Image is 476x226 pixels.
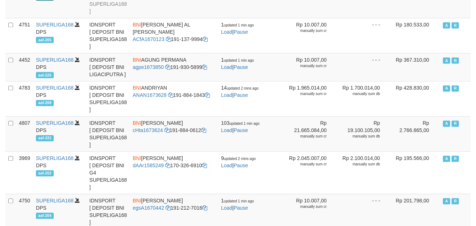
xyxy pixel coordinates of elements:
td: ANDRIYAN 191-884-1843 [130,81,218,116]
span: aaf-205 [36,37,54,43]
td: Rp 195.566,00 [391,151,440,194]
td: IDNSPORT [ DEPOSIT BNI G4 SUPERLIGA168 ] [86,151,130,194]
a: agpe1673850 [133,64,164,70]
td: DPS [33,81,86,116]
td: 3969 [16,151,33,194]
a: Load [221,64,232,70]
a: Copy ACfA1670123 to clipboard [166,36,171,42]
a: cHta1673624 [133,127,163,133]
span: Active [443,85,450,91]
td: Rp 1.700.014,00 [338,81,391,116]
a: Load [221,163,232,168]
span: aaf-226 [36,72,54,78]
span: BNI [133,57,141,63]
div: manually sum db [341,134,380,139]
a: Pause [234,64,248,70]
a: Load [221,29,232,35]
td: IDNSPORT [ DEPOSIT BNI SUPERLIGA168 ] [86,116,130,151]
span: updated 1 min ago [224,199,254,203]
div: manually sum db [341,162,380,167]
a: SUPERLIGA168 [36,155,74,161]
a: SUPERLIGA168 [36,22,74,28]
span: | [221,120,260,133]
td: [PERSON_NAME] AL [PERSON_NAME] 191-137-9994 [130,18,218,53]
a: SUPERLIGA168 [36,120,74,126]
div: manually sum cr [287,63,327,69]
a: Copy dAAr1585249 to clipboard [165,163,170,168]
a: egsA1670442 [133,205,164,211]
td: 4751 [16,18,33,53]
span: updated 2 mins ago [224,157,256,161]
td: AGUNG PERMANA 191-930-5899 [130,53,218,81]
td: Rp 2.045.007,00 [284,151,338,194]
td: [PERSON_NAME] 191-884-0612 [130,116,218,151]
span: Active [443,57,450,63]
span: BNI [133,22,141,28]
span: aaf-202 [36,170,54,176]
span: | [221,57,254,70]
td: Rp 10.007,00 [284,53,338,81]
td: Rp 2.100.014,00 [338,151,391,194]
a: Copy 1919305899 to clipboard [202,64,207,70]
td: Rp 21.665.084,00 [284,116,338,151]
span: Running [452,198,459,204]
a: Copy 1918840612 to clipboard [201,127,206,133]
span: aaf-204 [36,213,54,219]
span: Running [452,120,459,127]
a: Copy cHta1673624 to clipboard [164,127,170,133]
td: DPS [33,53,86,81]
a: Copy egsA1670442 to clipboard [166,205,171,211]
a: Copy agpe1673850 to clipboard [165,64,170,70]
td: - - - [338,18,391,53]
span: Running [452,57,459,63]
span: aaf-331 [36,135,54,141]
a: ANAN1673628 [133,92,167,98]
span: Active [443,198,450,204]
span: 14 [221,85,259,91]
a: SUPERLIGA168 [36,198,74,204]
td: [PERSON_NAME] 170-326-6910 [130,151,218,194]
span: BNI [133,198,141,204]
span: Active [443,22,450,28]
span: 9 [221,155,256,161]
td: IDNSPORT [ DEPOSIT BNI LIGACIPUTRA ] [86,53,130,81]
span: updated 1 min ago [229,122,260,126]
span: BNI [133,155,141,161]
td: IDNSPORT [ DEPOSIT BNI SUPERLIGA168 ] [86,81,130,116]
a: Load [221,127,232,133]
a: Copy 1912127016 to clipboard [202,205,207,211]
span: BNI [133,120,141,126]
td: 4783 [16,81,33,116]
td: - - - [338,53,391,81]
a: Copy ANAN1673628 to clipboard [168,92,173,98]
td: 4452 [16,53,33,81]
span: | [221,155,256,168]
td: Rp 367.310,00 [391,53,440,81]
td: DPS [33,116,86,151]
a: Copy 1911379994 to clipboard [203,36,208,42]
span: updated 1 min ago [224,58,254,62]
span: updated 1 min ago [224,23,254,27]
a: Copy 1703266910 to clipboard [202,163,207,168]
span: aaf-208 [36,100,54,106]
span: Active [443,156,450,162]
span: 1 [221,198,254,204]
td: DPS [33,18,86,53]
span: Running [452,85,459,91]
a: Copy 1918841843 to clipboard [205,92,210,98]
div: manually sum db [341,91,380,96]
td: Rp 10.007,00 [284,18,338,53]
a: Pause [234,92,248,98]
span: Running [452,156,459,162]
a: Load [221,205,232,211]
span: 1 [221,57,254,63]
span: | [221,22,254,35]
a: SUPERLIGA168 [36,85,74,91]
span: 1 [221,22,254,28]
td: Rp 180.533,00 [391,18,440,53]
div: manually sum cr [287,91,327,96]
td: 4807 [16,116,33,151]
a: dAAr1585249 [133,163,164,168]
td: IDNSPORT [ DEPOSIT BNI SUPERLIGA168 ] [86,18,130,53]
a: Pause [234,163,248,168]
